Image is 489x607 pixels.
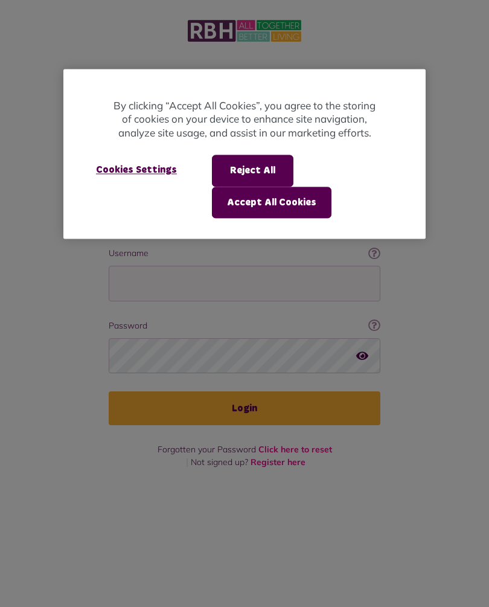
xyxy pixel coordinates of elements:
[212,155,293,187] button: Reject All
[63,69,426,239] div: Cookie banner
[112,99,377,140] p: By clicking “Accept All Cookies”, you agree to the storing of cookies on your device to enhance s...
[63,69,426,239] div: Privacy
[81,155,191,185] button: Cookies Settings
[212,187,331,218] button: Accept All Cookies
